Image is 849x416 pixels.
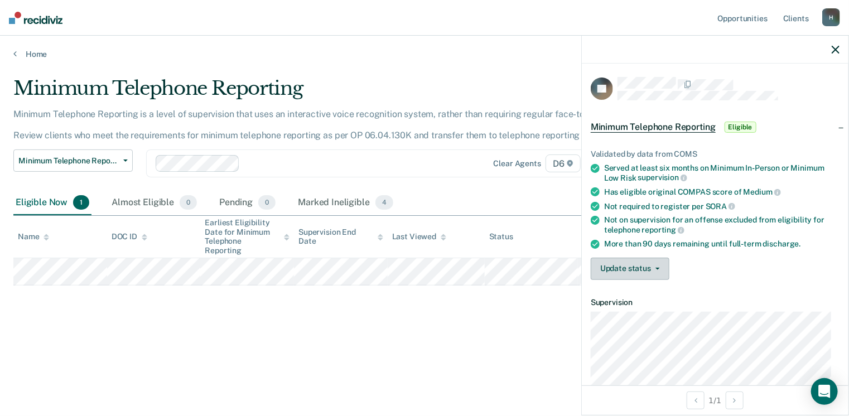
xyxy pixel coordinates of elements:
span: Medium [744,187,781,196]
div: Status [489,232,513,241]
span: 0 [258,195,276,210]
span: 0 [180,195,197,210]
div: Not required to register per [604,201,840,211]
div: Has eligible original COMPAS score of [604,187,840,197]
div: Earliest Eligibility Date for Minimum Telephone Reporting [205,218,290,255]
div: Minimum Telephone ReportingEligible [582,109,848,145]
div: Marked Ineligible [296,191,395,215]
span: 1 [73,195,89,210]
button: Next Opportunity [726,391,744,409]
div: Supervision End Date [298,228,383,246]
div: 1 / 1 [582,385,848,415]
div: Not on supervision for an offense excluded from eligibility for telephone [604,215,840,234]
div: Name [18,232,49,241]
div: Almost Eligible [109,191,199,215]
img: Recidiviz [9,12,62,24]
div: Served at least six months on Minimum In-Person or Minimum Low Risk [604,163,840,182]
div: DOC ID [112,232,147,241]
button: Update status [591,258,669,280]
div: Open Intercom Messenger [811,378,838,405]
div: Last Viewed [392,232,446,241]
a: Home [13,49,836,59]
div: Validated by data from COMS [591,149,840,159]
div: H [822,8,840,26]
dt: Supervision [591,298,840,307]
div: More than 90 days remaining until full-term [604,239,840,249]
span: reporting [642,225,685,234]
div: Clear agents [494,159,541,168]
button: Previous Opportunity [687,391,705,409]
span: 4 [375,195,393,210]
span: SORA [706,202,735,211]
span: Minimum Telephone Reporting [591,122,716,133]
p: Minimum Telephone Reporting is a level of supervision that uses an interactive voice recognition ... [13,109,646,141]
span: Minimum Telephone Reporting [18,156,119,166]
div: Pending [217,191,278,215]
div: Minimum Telephone Reporting [13,77,650,109]
span: D6 [546,154,581,172]
span: Eligible [725,122,756,133]
span: discharge. [763,239,801,248]
div: Eligible Now [13,191,91,215]
span: supervision [638,173,687,182]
